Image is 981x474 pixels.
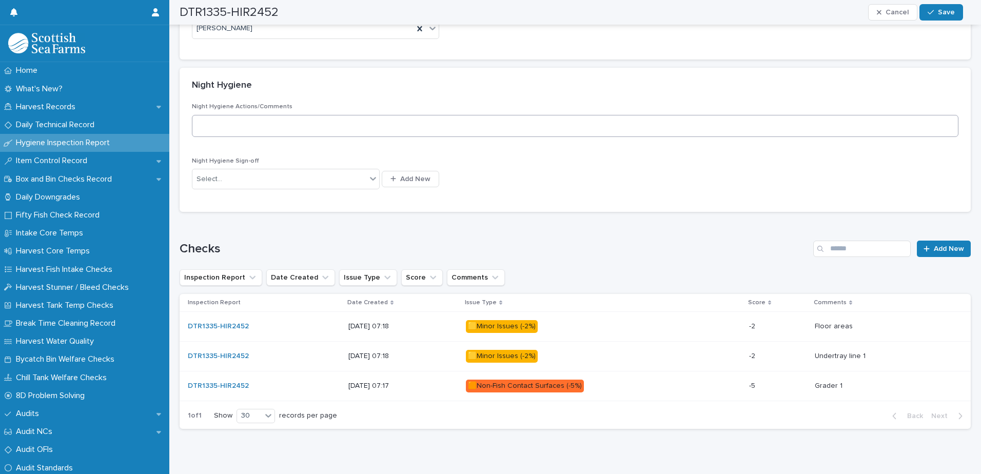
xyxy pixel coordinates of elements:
div: Select... [197,174,222,185]
p: Hygiene Inspection Report [12,138,118,148]
p: Daily Downgrades [12,192,88,202]
a: Add New [917,241,971,257]
p: -2 [749,350,757,361]
p: -5 [749,380,757,390]
span: Night Hygiene Actions/Comments [192,104,292,110]
h1: Checks [180,242,809,256]
div: 🟧Non-Fish Contact Surfaces (-5%) [466,380,584,392]
span: Night Hygiene Sign-off [192,158,259,164]
button: Comments [447,269,505,286]
span: Back [901,412,923,420]
p: Show [214,411,232,420]
p: Comments [814,297,847,308]
span: Add New [400,175,430,183]
p: Chill Tank Welfare Checks [12,373,115,383]
h2: DTR1335-HIR2452 [180,5,279,20]
p: Harvest Stunner / Bleed Checks [12,283,137,292]
tr: DTR1335-HIR2452 [DATE] 07:17🟧Non-Fish Contact Surfaces (-5%)-5-5 Grader 1Grader 1 [180,371,971,401]
p: Item Control Record [12,156,95,166]
h2: Night Hygiene [192,80,252,91]
button: Date Created [266,269,335,286]
p: Bycatch Bin Welfare Checks [12,354,123,364]
p: [DATE] 07:18 [348,322,458,331]
p: Issue Type [465,297,497,308]
p: 8D Problem Solving [12,391,93,401]
p: 1 of 1 [180,403,210,428]
button: Save [919,4,963,21]
a: DTR1335-HIR2452 [188,382,249,390]
p: Date Created [347,297,388,308]
p: Intake Core Temps [12,228,91,238]
p: Grader 1 [815,380,845,390]
span: [PERSON_NAME] [197,23,252,34]
p: Inspection Report [188,297,241,308]
p: Harvest Tank Temp Checks [12,301,122,310]
a: DTR1335-HIR2452 [188,322,249,331]
p: Audit NCs [12,427,61,437]
p: Harvest Records [12,102,84,112]
button: Issue Type [339,269,397,286]
p: Floor areas [815,320,855,331]
button: Score [401,269,443,286]
p: Daily Technical Record [12,120,103,130]
button: Back [884,411,927,421]
p: Audits [12,409,47,419]
button: Next [927,411,971,421]
div: 30 [237,410,262,421]
p: [DATE] 07:18 [348,352,458,361]
input: Search [813,241,911,257]
button: Add New [382,171,439,187]
div: 🟨Minor Issues (-2%) [466,320,538,333]
p: Break Time Cleaning Record [12,319,124,328]
p: Audit Standards [12,463,81,473]
span: Add New [934,245,964,252]
span: Cancel [886,9,909,16]
p: Home [12,66,46,75]
p: -2 [749,320,757,331]
p: Audit OFIs [12,445,61,455]
p: [DATE] 07:17 [348,382,458,390]
a: DTR1335-HIR2452 [188,352,249,361]
p: records per page [279,411,337,420]
p: Harvest Fish Intake Checks [12,265,121,274]
p: Undertray line 1 [815,350,868,361]
button: Cancel [868,4,917,21]
p: Harvest Core Temps [12,246,98,256]
p: Fifty Fish Check Record [12,210,108,220]
tr: DTR1335-HIR2452 [DATE] 07:18🟨Minor Issues (-2%)-2-2 Floor areasFloor areas [180,312,971,342]
tr: DTR1335-HIR2452 [DATE] 07:18🟨Minor Issues (-2%)-2-2 Undertray line 1Undertray line 1 [180,342,971,371]
p: Score [748,297,766,308]
p: Box and Bin Checks Record [12,174,120,184]
p: What's New? [12,84,71,94]
p: Harvest Water Quality [12,337,102,346]
div: 🟨Minor Issues (-2%) [466,350,538,363]
img: mMrefqRFQpe26GRNOUkG [8,33,85,53]
span: Save [938,9,955,16]
button: Inspection Report [180,269,262,286]
span: Next [931,412,954,420]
